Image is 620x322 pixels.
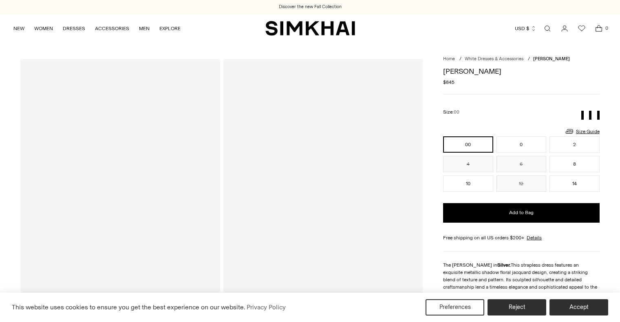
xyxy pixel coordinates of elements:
[443,68,600,75] h1: [PERSON_NAME]
[533,56,570,61] span: [PERSON_NAME]
[539,20,556,37] a: Open search modal
[549,299,608,315] button: Accept
[139,20,150,37] a: MEN
[13,20,24,37] a: NEW
[443,79,455,86] span: $845
[443,108,459,116] label: Size:
[465,56,523,61] a: White Dresses & Accessories
[496,156,547,172] button: 6
[515,20,536,37] button: USD $
[497,262,511,268] strong: Silver.
[245,301,287,313] a: Privacy Policy (opens in a new tab)
[527,234,542,241] a: Details
[279,4,342,10] a: Discover the new Fall Collection
[443,175,493,192] button: 10
[443,234,600,241] div: Free shipping on all US orders $200+
[443,156,493,172] button: 4
[509,209,534,216] span: Add to Bag
[443,136,493,153] button: 00
[159,20,181,37] a: EXPLORE
[565,126,600,136] a: Size Guide
[496,175,547,192] button: 12
[488,299,546,315] button: Reject
[556,20,573,37] a: Go to the account page
[63,20,85,37] a: DRESSES
[12,303,245,311] span: This website uses cookies to ensure you get the best experience on our website.
[34,20,53,37] a: WOMEN
[443,56,455,61] a: Home
[443,203,600,223] button: Add to Bag
[454,110,459,115] span: 00
[603,24,610,32] span: 0
[591,20,607,37] a: Open cart modal
[496,136,547,153] button: 0
[443,56,600,63] nav: breadcrumbs
[549,175,600,192] button: 14
[549,136,600,153] button: 2
[574,20,590,37] a: Wishlist
[265,20,355,36] a: SIMKHAI
[528,56,530,63] div: /
[459,56,461,63] div: /
[549,156,600,172] button: 8
[443,261,600,298] p: The [PERSON_NAME] in This strapless dress features an exquisite metallic shadow floral jacquard d...
[95,20,129,37] a: ACCESSORIES
[426,299,484,315] button: Preferences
